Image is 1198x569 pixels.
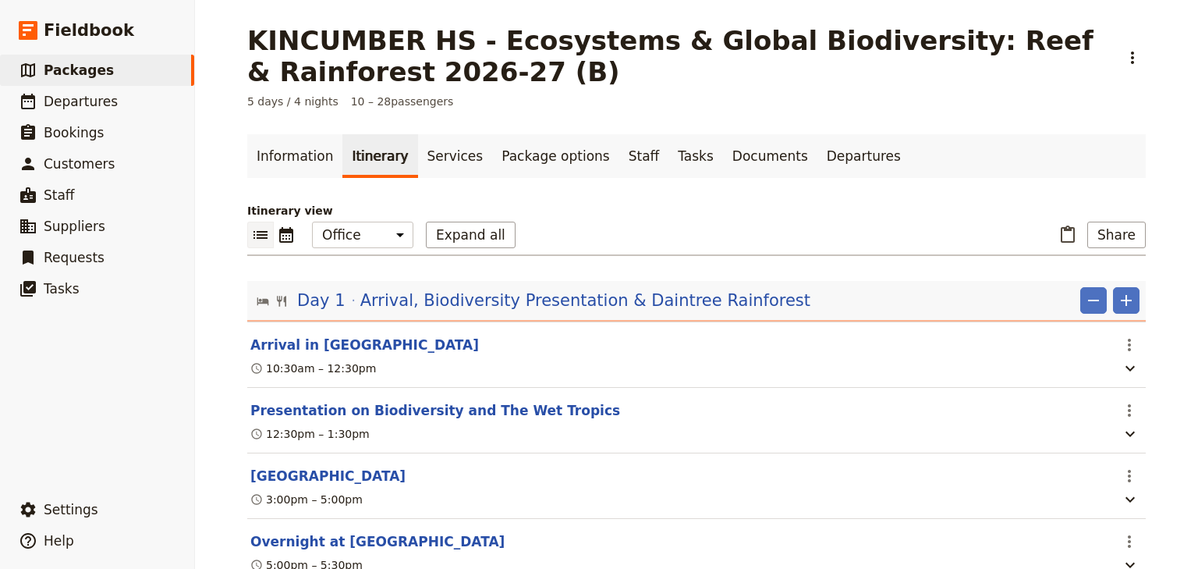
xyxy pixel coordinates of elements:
button: Expand all [426,222,516,248]
button: List view [247,222,274,248]
h1: KINCUMBER HS - Ecosystems & Global Biodiversity: Reef & Rainforest 2026-27 (B) [247,25,1110,87]
button: Remove [1080,287,1107,314]
button: Actions [1116,332,1143,358]
a: Itinerary [342,134,417,178]
a: Information [247,134,342,178]
span: Fieldbook [44,19,134,42]
a: Package options [492,134,618,178]
span: Day 1 [297,289,346,312]
span: Customers [44,156,115,172]
a: Documents [723,134,817,178]
button: Actions [1116,397,1143,424]
button: Calendar view [274,222,299,248]
span: Suppliers [44,219,105,234]
button: Edit this itinerary item [250,336,479,354]
span: Settings [44,502,98,517]
button: Edit this itinerary item [250,467,406,485]
button: Edit this itinerary item [250,532,505,551]
span: Arrival, Biodiversity Presentation & Daintree Rainforest [360,289,810,312]
p: Itinerary view [247,203,1146,219]
div: 10:30am – 12:30pm [250,361,376,376]
button: Actions [1116,528,1143,555]
span: 5 days / 4 nights [247,94,338,109]
span: Tasks [44,281,80,297]
a: Services [418,134,493,178]
a: Staff [619,134,669,178]
span: Bookings [44,125,104,140]
span: Staff [44,187,75,203]
button: Actions [1119,44,1146,71]
a: Departures [817,134,910,178]
span: 10 – 28 passengers [351,94,454,109]
span: Packages [44,62,114,78]
button: Paste itinerary item [1054,222,1081,248]
a: Tasks [668,134,723,178]
button: Actions [1116,463,1143,489]
div: 3:00pm – 5:00pm [250,492,363,507]
button: Edit day information [257,289,810,312]
span: Help [44,533,74,549]
button: Edit this itinerary item [250,401,620,420]
div: 12:30pm – 1:30pm [250,426,370,442]
span: Departures [44,94,118,109]
button: Add [1113,287,1140,314]
span: Requests [44,250,105,265]
button: Share [1087,222,1146,248]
